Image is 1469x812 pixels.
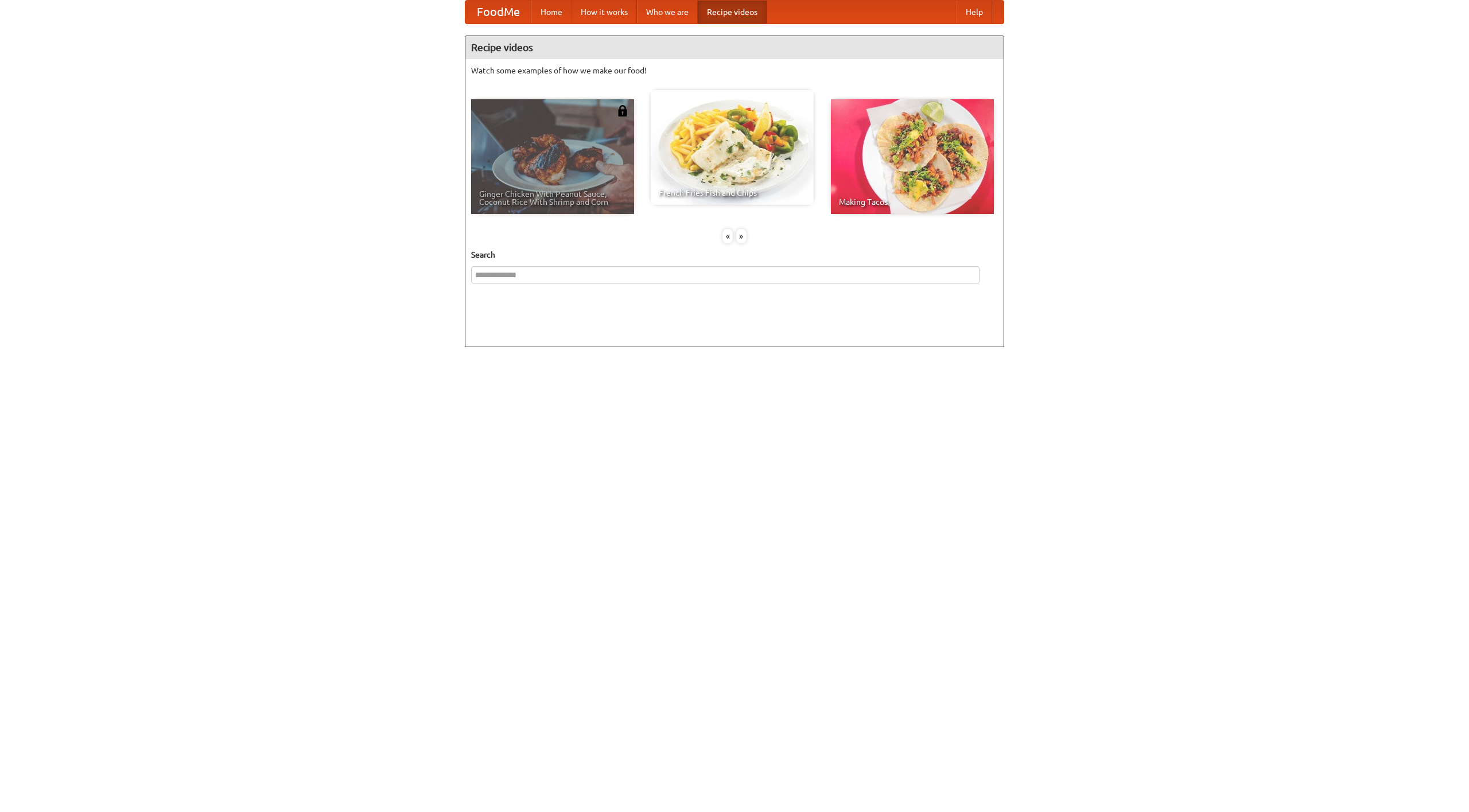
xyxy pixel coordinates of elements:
a: How it works [572,1,637,24]
a: Recipe videos [698,1,767,24]
a: FoodMe [465,1,531,24]
a: Making Tacos [831,99,994,214]
span: Making Tacos [839,198,986,206]
img: 483408.png [617,105,628,116]
a: Home [531,1,572,24]
div: « [722,229,733,243]
a: Who we are [637,1,698,24]
p: Watch some examples of how we make our food! [471,65,998,76]
a: French Fries Fish and Chips [651,90,814,205]
h5: Search [471,249,998,261]
div: » [736,229,747,243]
h4: Recipe videos [465,36,1004,59]
span: French Fries Fish and Chips [659,189,806,197]
a: Help [957,1,992,24]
